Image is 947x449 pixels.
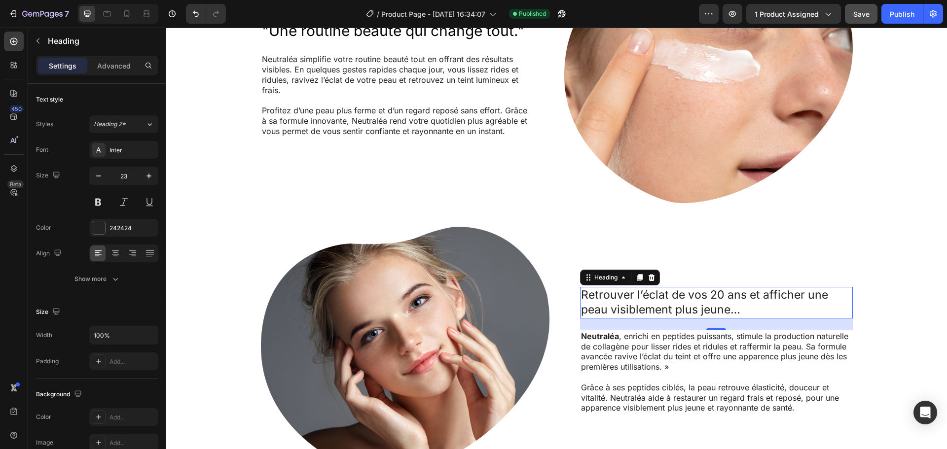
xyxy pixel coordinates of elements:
[845,4,877,24] button: Save
[36,145,48,154] div: Font
[96,27,366,68] p: Neutraléa simplifie votre routine beauté tout en offrant des résultats visibles. En quelques gest...
[36,438,53,447] div: Image
[109,146,156,155] div: Inter
[746,4,841,24] button: 1 product assigned
[109,357,156,366] div: Add...
[519,9,546,18] span: Published
[36,357,59,366] div: Padding
[414,259,687,291] h2: Rich Text Editor. Editing area: main
[95,199,383,447] img: gempages_579311091461391153-14be8325-1dd7-4ceb-95a5-c540b4018ad6.png
[89,115,158,133] button: Heading 2*
[36,413,51,421] div: Color
[109,224,156,233] div: 242424
[755,9,819,19] span: 1 product assigned
[881,4,923,24] button: Publish
[36,270,158,288] button: Show more
[94,120,126,129] span: Heading 2*
[377,9,379,19] span: /
[415,304,686,345] p: , enrichi en peptides puissants, stimule la production naturelle de collagène pour lisser rides e...
[415,355,686,385] p: Grâce à ses peptides ciblés, la peau retrouve élasticité, douceur et vitalité. Neutraléa aide à r...
[36,331,52,340] div: Width
[36,306,62,319] div: Size
[415,304,453,313] strong: Neutraléa
[913,401,937,424] div: Open Intercom Messenger
[97,61,131,71] p: Advanced
[48,35,154,47] p: Heading
[9,105,24,113] div: 450
[36,247,64,260] div: Align
[65,8,69,20] p: 7
[7,180,24,188] div: Beta
[36,120,53,129] div: Styles
[36,169,62,182] div: Size
[109,439,156,448] div: Add...
[36,95,63,104] div: Text style
[36,223,51,232] div: Color
[49,61,76,71] p: Settings
[90,326,158,344] input: Auto
[36,388,84,401] div: Background
[96,78,366,108] p: Profitez d’une peau plus ferme et d’un regard reposé sans effort. Grâce à sa formule innovante, N...
[890,9,914,19] div: Publish
[853,10,870,18] span: Save
[4,4,73,24] button: 7
[415,260,686,290] p: Retrouver l’éclat de vos 20 ans et afficher une peau visiblement plus jeune…
[109,413,156,422] div: Add...
[426,245,453,254] div: Heading
[186,4,226,24] div: Undo/Redo
[74,274,120,284] div: Show more
[166,28,947,449] iframe: Design area
[381,9,485,19] span: Product Page - [DATE] 16:34:07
